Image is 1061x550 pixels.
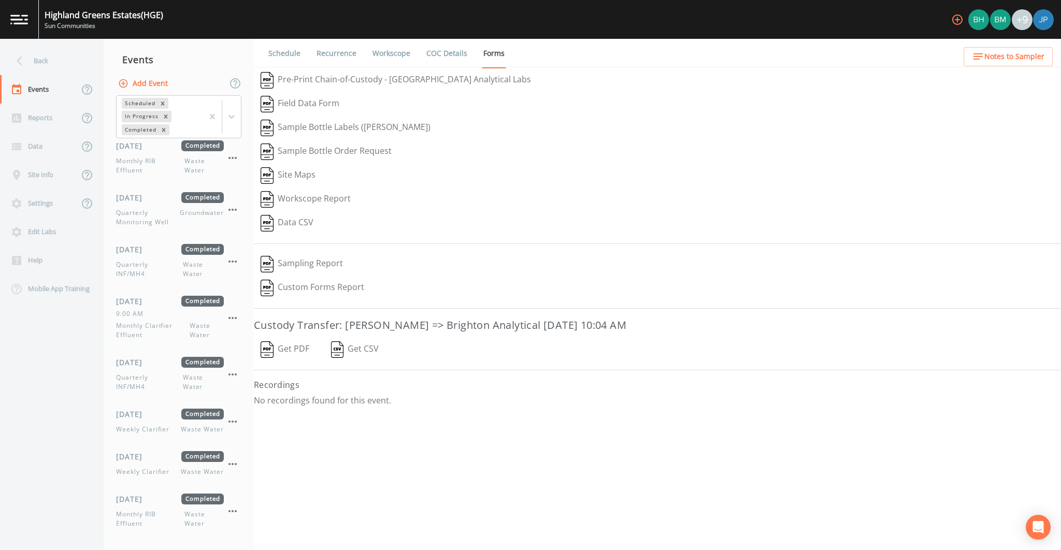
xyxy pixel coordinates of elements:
[184,510,224,528] span: Waste Water
[104,485,254,537] a: [DATE]CompletedMonthly RIB EffluentWaste Water
[254,276,371,300] button: Custom Forms Report
[157,98,168,109] div: Remove Scheduled
[122,98,157,109] div: Scheduled
[990,9,1011,30] img: c6f973f345d393da4c168fb0eb4ce6b0
[261,256,274,272] img: svg%3e
[331,341,344,358] img: svg%3e
[964,47,1053,66] button: Notes to Sampler
[254,338,316,361] button: Get PDF
[371,39,412,68] a: Workscope
[104,184,254,236] a: [DATE]CompletedQuarterly Monitoring WellGroundwater
[181,357,224,368] span: Completed
[104,132,254,184] a: [DATE]CompletedMonthly RIB EffluentWaste Water
[160,111,171,122] div: Remove In Progress
[261,280,274,296] img: svg%3e
[254,317,1061,334] h3: Custody Transfer: [PERSON_NAME] => Brighton Analytical [DATE] 10:04 AM
[261,215,274,231] img: svg%3e
[116,156,184,175] span: Monthly RIB Effluent
[45,21,163,31] div: Sun Communities
[1026,515,1051,540] div: Open Intercom Messenger
[181,425,224,434] span: Waste Water
[324,338,386,361] button: Get CSV
[104,236,254,287] a: [DATE]CompletedQuarterly INF/MH4Waste Water
[116,208,180,227] span: Quarterly Monitoring Well
[116,373,183,392] span: Quarterly INF/MH4
[10,15,28,24] img: logo
[261,341,274,358] img: svg%3e
[116,260,183,279] span: Quarterly INF/MH4
[104,47,254,73] div: Events
[158,124,169,135] div: Remove Completed
[181,451,224,462] span: Completed
[254,164,322,187] button: Site Maps
[425,39,469,68] a: COC Details
[254,252,350,276] button: Sampling Report
[184,156,224,175] span: Waste Water
[482,39,506,68] a: Forms
[261,96,274,112] img: svg%3e
[315,39,358,68] a: Recurrence
[984,50,1044,63] span: Notes to Sampler
[190,321,224,340] span: Waste Water
[116,357,150,368] span: [DATE]
[183,260,224,279] span: Waste Water
[181,467,224,476] span: Waste Water
[261,120,274,136] img: svg%3e
[181,494,224,504] span: Completed
[254,395,1061,406] p: No recordings found for this event.
[261,143,274,160] img: svg%3e
[180,208,224,227] span: Groundwater
[104,400,254,443] a: [DATE]CompletedWeekly ClarifierWaste Water
[1033,9,1054,30] img: 41241ef155101aa6d92a04480b0d0000
[181,192,224,203] span: Completed
[116,494,150,504] span: [DATE]
[116,425,176,434] span: Weekly Clarifier
[254,211,320,235] button: Data CSV
[116,510,184,528] span: Monthly RIB Effluent
[181,409,224,419] span: Completed
[122,111,160,122] div: In Progress
[254,68,538,92] button: Pre-Print Chain-of-Custody - [GEOGRAPHIC_DATA] Analytical Labs
[181,244,224,255] span: Completed
[181,296,224,307] span: Completed
[116,296,150,307] span: [DATE]
[116,467,176,476] span: Weekly Clarifier
[261,72,274,89] img: svg%3e
[254,92,346,116] button: Field Data Form
[116,192,150,203] span: [DATE]
[267,39,302,68] a: Schedule
[254,379,1061,391] h4: Recordings
[181,140,224,151] span: Completed
[254,187,357,211] button: Workscope Report
[104,443,254,485] a: [DATE]CompletedWeekly ClarifierWaste Water
[104,349,254,400] a: [DATE]CompletedQuarterly INF/MH4Waste Water
[116,321,190,340] span: Monthly Clarifier Effluent
[116,140,150,151] span: [DATE]
[968,9,990,30] div: Bert hewitt
[116,409,150,419] span: [DATE]
[116,451,150,462] span: [DATE]
[968,9,989,30] img: c62b08bfff9cfec2b7df4e6d8aaf6fcd
[116,309,150,319] span: 9:00 AM
[116,74,172,93] button: Add Event
[1012,9,1033,30] div: +9
[254,116,437,140] button: Sample Bottle Labels ([PERSON_NAME])
[122,124,158,135] div: Completed
[45,9,163,21] div: Highland Greens Estates (HGE)
[116,244,150,255] span: [DATE]
[104,287,254,349] a: [DATE]Completed9:00 AMMonthly Clarifier EffluentWaste Water
[254,140,398,164] button: Sample Bottle Order Request
[261,191,274,208] img: svg%3e
[183,373,224,392] span: Waste Water
[261,167,274,184] img: svg%3e
[990,9,1011,30] div: Brendan Montie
